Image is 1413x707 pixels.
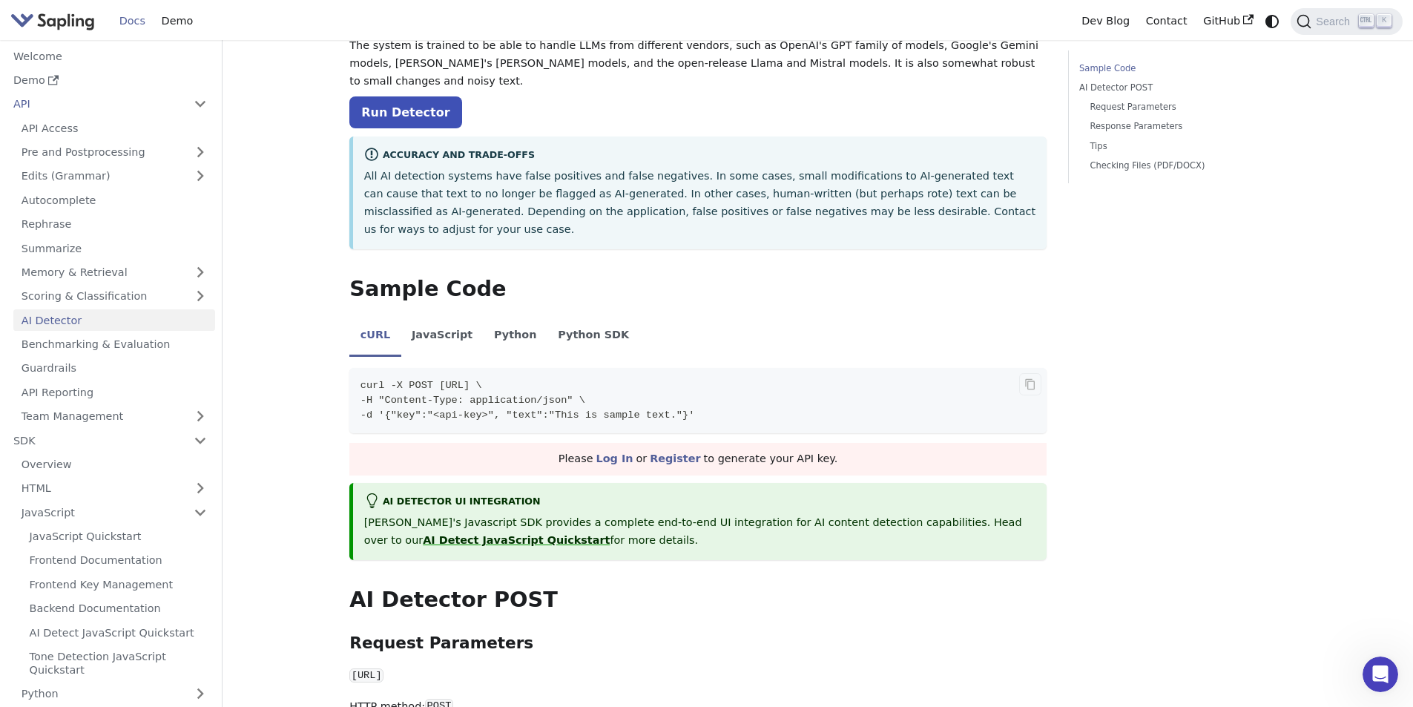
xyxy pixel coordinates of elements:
[364,147,1036,165] div: Accuracy and Trade-offs
[10,10,95,32] img: Sapling.ai
[349,276,1047,303] h2: Sample Code
[650,453,700,464] a: Register
[22,622,215,643] a: AI Detect JavaScript Quickstart
[1090,139,1275,154] a: Tips
[349,37,1047,90] p: The system is trained to be able to handle LLMs from different vendors, such as OpenAI's GPT fami...
[13,406,215,427] a: Team Management
[13,358,215,379] a: Guardrails
[22,646,215,681] a: Tone Detection JavaScript Quickstart
[13,165,215,187] a: Edits (Grammar)
[13,237,215,259] a: Summarize
[1363,657,1398,692] iframe: Intercom live chat
[13,117,215,139] a: API Access
[360,410,695,421] span: -d '{"key":"<api-key>", "text":"This is sample text."}'
[13,309,215,331] a: AI Detector
[1291,8,1402,35] button: Search (Ctrl+K)
[1311,16,1359,27] span: Search
[349,96,461,128] a: Run Detector
[13,502,215,523] a: JavaScript
[22,573,215,595] a: Frontend Key Management
[13,478,215,499] a: HTML
[484,316,547,358] li: Python
[1073,10,1137,33] a: Dev Blog
[1079,81,1280,95] a: AI Detector POST
[364,168,1036,238] p: All AI detection systems have false positives and false negatives. In some cases, small modificat...
[22,526,215,547] a: JavaScript Quickstart
[5,70,215,91] a: Demo
[13,454,215,476] a: Overview
[349,587,1047,614] h2: AI Detector POST
[349,443,1047,476] div: Please or to generate your API key.
[1262,10,1283,32] button: Switch between dark and light mode (currently system mode)
[13,683,215,705] a: Python
[1138,10,1196,33] a: Contact
[10,10,100,32] a: Sapling.ai
[423,534,610,546] a: AI Detect JavaScript Quickstart
[1079,62,1280,76] a: Sample Code
[1090,119,1275,134] a: Response Parameters
[360,395,585,406] span: -H "Content-Type: application/json" \
[364,493,1036,511] div: AI Detector UI integration
[13,189,215,211] a: Autocomplete
[5,45,215,67] a: Welcome
[13,381,215,403] a: API Reporting
[1090,159,1275,173] a: Checking Files (PDF/DOCX)
[154,10,201,33] a: Demo
[185,430,215,451] button: Collapse sidebar category 'SDK'
[13,334,215,355] a: Benchmarking & Evaluation
[13,142,215,163] a: Pre and Postprocessing
[360,380,482,391] span: curl -X POST [URL] \
[349,316,401,358] li: cURL
[349,668,383,683] code: [URL]
[111,10,154,33] a: Docs
[1090,100,1275,114] a: Request Parameters
[22,598,215,619] a: Backend Documentation
[5,93,185,115] a: API
[596,453,633,464] a: Log In
[5,430,185,451] a: SDK
[1195,10,1261,33] a: GitHub
[13,286,215,307] a: Scoring & Classification
[547,316,640,358] li: Python SDK
[1377,14,1391,27] kbd: K
[401,316,484,358] li: JavaScript
[22,550,215,571] a: Frontend Documentation
[349,634,1047,654] h3: Request Parameters
[364,514,1036,550] p: [PERSON_NAME]'s Javascript SDK provides a complete end-to-end UI integration for AI content detec...
[13,214,215,235] a: Rephrase
[1019,373,1041,395] button: Copy code to clipboard
[185,93,215,115] button: Collapse sidebar category 'API'
[13,262,215,283] a: Memory & Retrieval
